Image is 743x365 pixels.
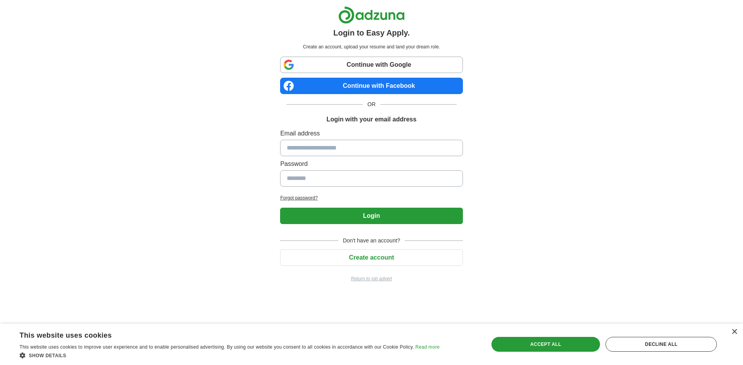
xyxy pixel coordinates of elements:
[338,6,405,24] img: Adzuna logo
[280,57,463,73] a: Continue with Google
[605,337,717,352] div: Decline all
[338,237,405,245] span: Don't have an account?
[280,208,463,224] button: Login
[280,254,463,261] a: Create account
[731,329,737,335] div: Close
[280,78,463,94] a: Continue with Facebook
[280,129,463,138] label: Email address
[280,159,463,169] label: Password
[282,43,461,50] p: Create an account, upload your resume and land your dream role.
[327,115,416,124] h1: Login with your email address
[20,351,439,359] div: Show details
[491,337,600,352] div: Accept all
[363,100,380,109] span: OR
[280,249,463,266] button: Create account
[280,194,463,201] a: Forgot password?
[29,353,66,358] span: Show details
[280,275,463,282] a: Return to job advert
[20,344,414,350] span: This website uses cookies to improve user experience and to enable personalised advertising. By u...
[333,27,410,39] h1: Login to Easy Apply.
[20,328,420,340] div: This website uses cookies
[415,344,439,350] a: Read more, opens a new window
